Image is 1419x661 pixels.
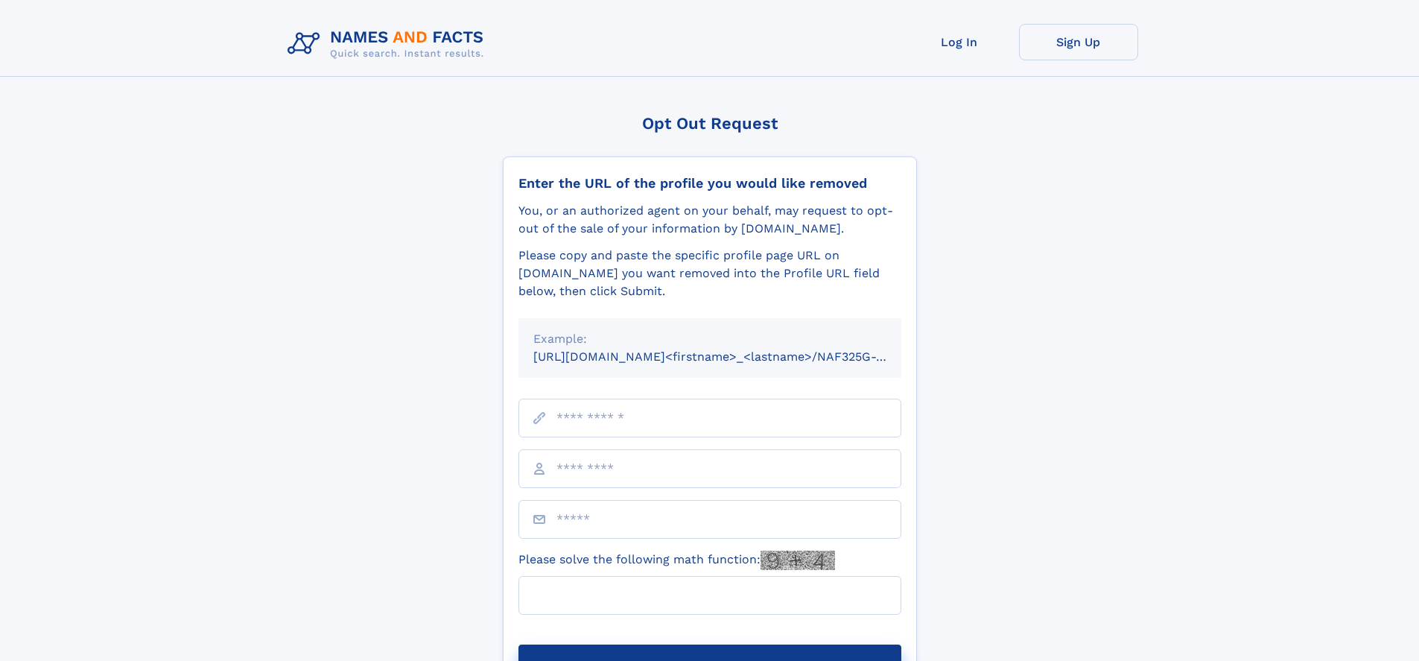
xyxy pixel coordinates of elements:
[503,114,917,133] div: Opt Out Request
[518,247,901,300] div: Please copy and paste the specific profile page URL on [DOMAIN_NAME] you want removed into the Pr...
[533,330,886,348] div: Example:
[282,24,496,64] img: Logo Names and Facts
[518,551,835,570] label: Please solve the following math function:
[1019,24,1138,60] a: Sign Up
[900,24,1019,60] a: Log In
[533,350,930,364] small: [URL][DOMAIN_NAME]<firstname>_<lastname>/NAF325G-xxxxxxxx
[518,202,901,238] div: You, or an authorized agent on your behalf, may request to opt-out of the sale of your informatio...
[518,175,901,192] div: Enter the URL of the profile you would like removed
